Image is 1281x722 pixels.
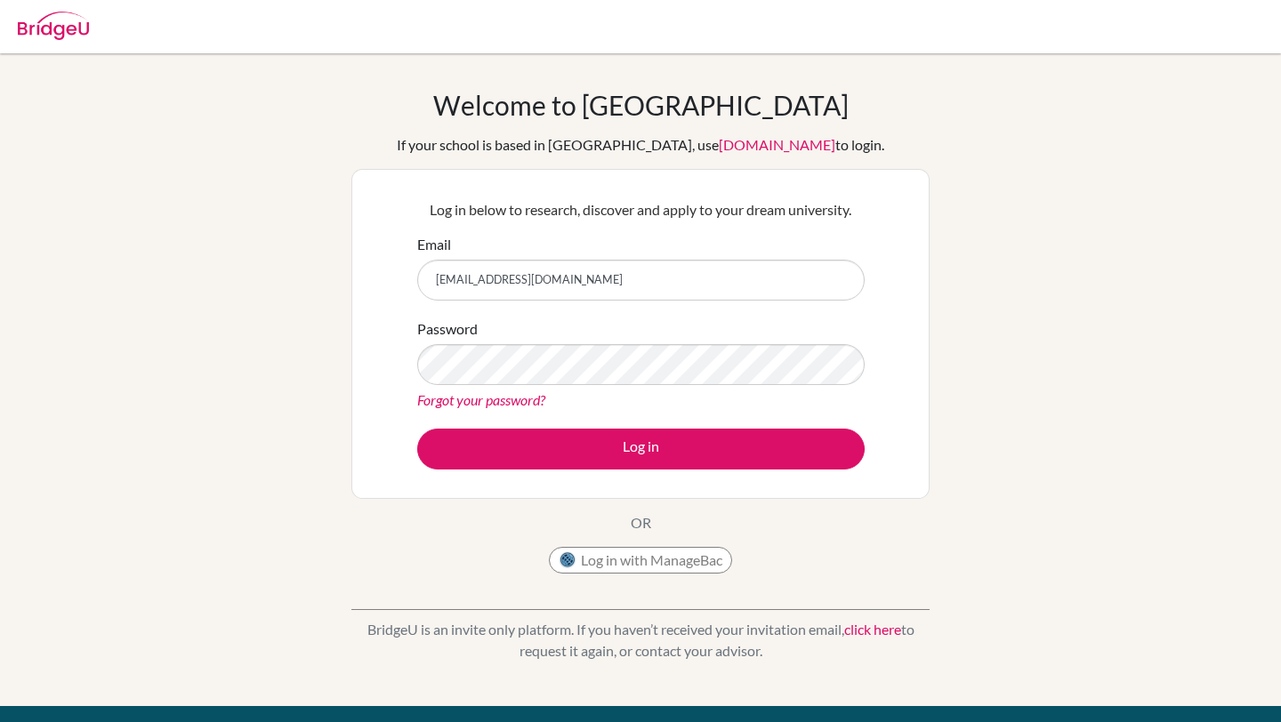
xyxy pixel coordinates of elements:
[417,199,865,221] p: Log in below to research, discover and apply to your dream university.
[549,547,732,574] button: Log in with ManageBac
[417,391,545,408] a: Forgot your password?
[417,429,865,469] button: Log in
[433,89,849,121] h1: Welcome to [GEOGRAPHIC_DATA]
[351,619,930,662] p: BridgeU is an invite only platform. If you haven’t received your invitation email, to request it ...
[844,621,901,638] a: click here
[417,318,478,340] label: Password
[397,134,884,156] div: If your school is based in [GEOGRAPHIC_DATA], use to login.
[719,136,835,153] a: [DOMAIN_NAME]
[18,12,89,40] img: Bridge-U
[631,512,651,533] p: OR
[417,234,451,255] label: Email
